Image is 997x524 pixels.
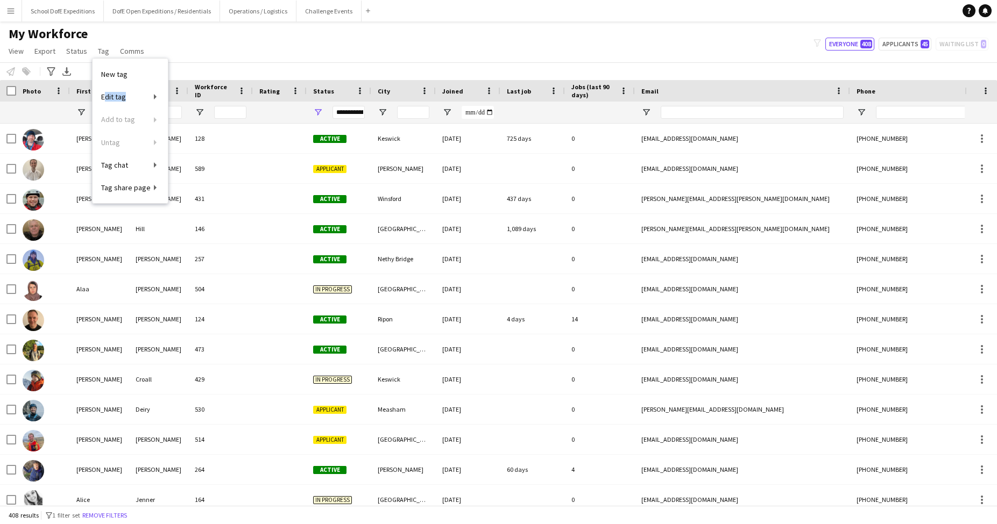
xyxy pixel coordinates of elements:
[857,87,875,95] span: Phone
[313,315,347,324] span: Active
[565,304,635,334] div: 14
[565,364,635,394] div: 0
[371,124,436,153] div: Keswick
[442,107,452,117] button: Open Filter Menu
[76,87,109,95] span: First Name
[45,65,58,78] app-action-btn: Advanced filters
[195,107,204,117] button: Open Filter Menu
[104,1,220,21] button: DofE Open Expeditions / Residentials
[129,364,188,394] div: Croall
[850,244,988,274] div: [PHONE_NUMBER]
[80,509,129,521] button: Remove filters
[23,310,44,331] img: Alex Knill
[52,511,80,519] span: 1 filter set
[23,279,44,301] img: Alaa Hassan
[70,334,129,364] div: [PERSON_NAME]
[188,154,253,183] div: 589
[641,107,651,117] button: Open Filter Menu
[70,455,129,484] div: [PERSON_NAME]
[313,285,352,293] span: In progress
[850,214,988,243] div: [PHONE_NUMBER]
[371,364,436,394] div: Keswick
[195,83,234,99] span: Workforce ID
[70,184,129,213] div: [PERSON_NAME]
[442,87,463,95] span: Joined
[850,364,988,394] div: [PHONE_NUMBER]
[313,107,323,117] button: Open Filter Menu
[635,154,850,183] div: [EMAIL_ADDRESS][DOMAIN_NAME]
[259,87,280,95] span: Rating
[23,87,41,95] span: Photo
[70,274,129,304] div: Alaa
[60,65,73,78] app-action-btn: Export XLSX
[23,460,44,482] img: Alexandra Henderson
[9,26,88,42] span: My Workforce
[635,214,850,243] div: [PERSON_NAME][EMAIL_ADDRESS][PERSON_NAME][DOMAIN_NAME]
[850,274,988,304] div: [PHONE_NUMBER]
[214,106,246,119] input: Workforce ID Filter Input
[23,159,44,181] img: Adam Mather
[70,244,129,274] div: [PERSON_NAME]
[635,394,850,424] div: [PERSON_NAME][EMAIL_ADDRESS][DOMAIN_NAME]
[313,376,352,384] span: In progress
[23,490,44,512] img: Alice Jenner
[876,106,981,119] input: Phone Filter Input
[850,485,988,514] div: [PHONE_NUMBER]
[850,124,988,153] div: [PHONE_NUMBER]
[34,46,55,56] span: Export
[565,154,635,183] div: 0
[436,274,500,304] div: [DATE]
[62,44,91,58] a: Status
[116,44,149,58] a: Comms
[371,425,436,454] div: [GEOGRAPHIC_DATA]
[500,184,565,213] div: 437 days
[188,214,253,243] div: 146
[500,214,565,243] div: 1,089 days
[635,244,850,274] div: [EMAIL_ADDRESS][DOMAIN_NAME]
[70,214,129,243] div: [PERSON_NAME]
[436,184,500,213] div: [DATE]
[500,304,565,334] div: 4 days
[23,189,44,211] img: Adam Robson
[70,394,129,424] div: [PERSON_NAME]
[641,87,659,95] span: Email
[313,496,352,504] span: In progress
[565,244,635,274] div: 0
[371,334,436,364] div: [GEOGRAPHIC_DATA]
[436,214,500,243] div: [DATE]
[635,304,850,334] div: [EMAIL_ADDRESS][DOMAIN_NAME]
[188,244,253,274] div: 257
[220,1,296,21] button: Operations / Logistics
[857,107,866,117] button: Open Filter Menu
[635,455,850,484] div: [EMAIL_ADDRESS][DOMAIN_NAME]
[4,44,28,58] a: View
[9,46,24,56] span: View
[825,38,874,51] button: Everyone408
[155,106,182,119] input: Last Name Filter Input
[565,124,635,153] div: 0
[565,485,635,514] div: 0
[70,425,129,454] div: [PERSON_NAME]
[129,304,188,334] div: [PERSON_NAME]
[371,214,436,243] div: [GEOGRAPHIC_DATA]
[313,195,347,203] span: Active
[129,425,188,454] div: [PERSON_NAME]
[313,255,347,263] span: Active
[129,334,188,364] div: [PERSON_NAME]
[313,135,347,143] span: Active
[129,485,188,514] div: Jenner
[70,364,129,394] div: [PERSON_NAME]
[188,485,253,514] div: 164
[94,44,114,58] a: Tag
[661,106,844,119] input: Email Filter Input
[129,455,188,484] div: [PERSON_NAME]
[66,46,87,56] span: Status
[436,394,500,424] div: [DATE]
[436,334,500,364] div: [DATE]
[129,394,188,424] div: Deiry
[436,425,500,454] div: [DATE]
[371,274,436,304] div: [GEOGRAPHIC_DATA]
[850,154,988,183] div: [PHONE_NUMBER]
[371,304,436,334] div: Ripon
[507,87,531,95] span: Last job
